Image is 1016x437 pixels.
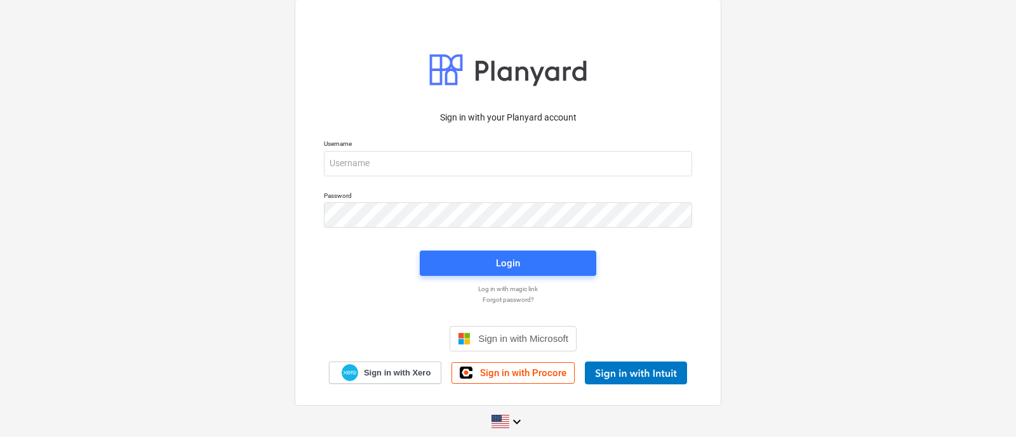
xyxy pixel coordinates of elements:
[317,296,698,304] a: Forgot password?
[480,367,566,379] span: Sign in with Procore
[324,192,692,202] p: Password
[364,367,431,379] span: Sign in with Xero
[478,333,568,344] span: Sign in with Microsoft
[329,362,442,384] a: Sign in with Xero
[324,140,692,150] p: Username
[509,414,525,429] i: keyboard_arrow_down
[324,111,692,124] p: Sign in with your Planyard account
[496,255,520,271] div: Login
[420,251,596,276] button: Login
[317,285,698,293] a: Log in with magic link
[451,362,575,384] a: Sign in with Procore
[458,332,471,345] img: Microsoft logo
[324,151,692,176] input: Username
[342,364,358,381] img: Xero logo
